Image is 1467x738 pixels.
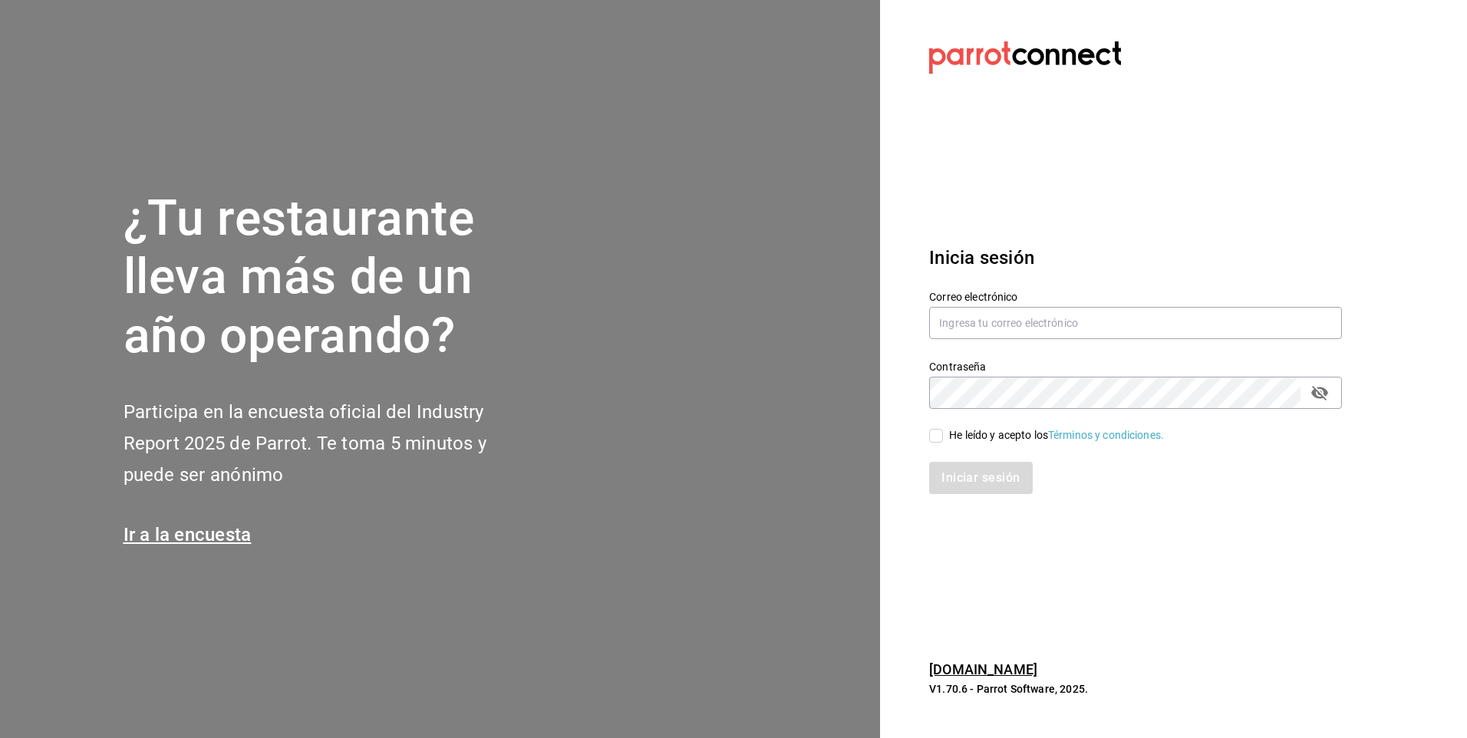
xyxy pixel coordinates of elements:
[929,661,1037,677] a: [DOMAIN_NAME]
[929,291,1342,301] label: Correo electrónico
[1048,429,1164,441] a: Términos y condiciones.
[929,361,1342,371] label: Contraseña
[124,189,538,366] h1: ¿Tu restaurante lleva más de un año operando?
[949,427,1164,443] div: He leído y acepto los
[929,244,1342,272] h3: Inicia sesión
[929,681,1342,697] p: V1.70.6 - Parrot Software, 2025.
[1307,380,1333,406] button: passwordField
[124,524,252,545] a: Ir a la encuesta
[929,307,1342,339] input: Ingresa tu correo electrónico
[124,397,538,490] h2: Participa en la encuesta oficial del Industry Report 2025 de Parrot. Te toma 5 minutos y puede se...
